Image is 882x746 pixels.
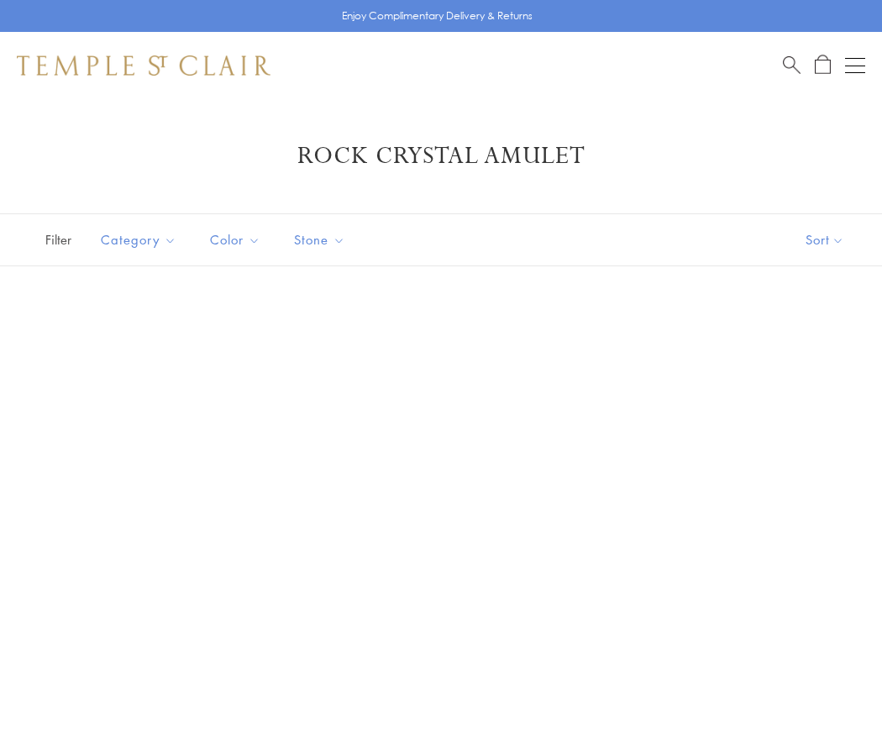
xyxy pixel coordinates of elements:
[845,55,865,76] button: Open navigation
[342,8,533,24] p: Enjoy Complimentary Delivery & Returns
[815,55,831,76] a: Open Shopping Bag
[783,55,801,76] a: Search
[88,221,189,259] button: Category
[197,221,273,259] button: Color
[17,55,270,76] img: Temple St. Clair
[42,141,840,171] h1: Rock Crystal Amulet
[92,229,189,250] span: Category
[768,214,882,265] button: Show sort by
[281,221,358,259] button: Stone
[202,229,273,250] span: Color
[286,229,358,250] span: Stone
